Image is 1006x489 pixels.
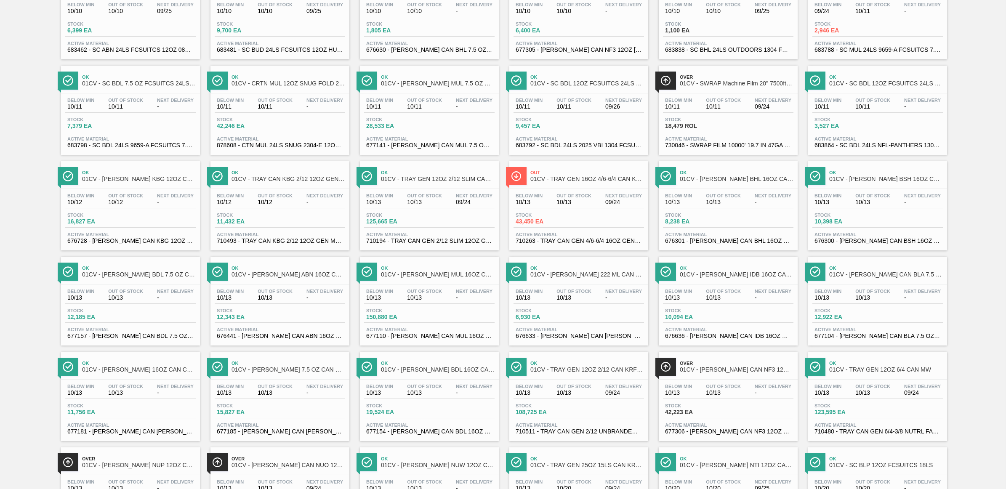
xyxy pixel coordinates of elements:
span: - [456,295,492,301]
a: ÍconeOk01CV - SC BDL 12OZ FCSUITCS 24LS HULK HANDLE-AqueousBelow Min10/11Out Of Stock10/11Next De... [503,59,652,155]
a: ÍconeOut01CV - TRAY GEN 16OZ 4/6-6/4 CAN KRFT 1986-DBelow Min10/13Out Of Stock10/13Next Delivery0... [503,155,652,250]
span: Next Delivery [306,193,343,198]
span: Out Of Stock [706,98,741,103]
span: 10/11 [67,104,94,110]
span: Active Material [67,136,194,141]
span: Below Min [814,289,841,294]
span: 10/11 [855,8,890,14]
span: Out Of Stock [108,289,143,294]
span: 10/12 [217,199,244,205]
span: Next Delivery [605,289,642,294]
span: Out Of Stock [258,289,293,294]
img: Ícone [511,75,522,86]
span: Ok [829,266,943,271]
span: Below Min [67,98,94,103]
span: Next Delivery [157,193,194,198]
span: 01CV - CARR MUL 16OZ CAN CAN PK 8/16 CAN [381,271,495,278]
span: Out Of Stock [706,193,741,198]
span: Next Delivery [456,2,492,7]
span: 01CV - CARR KBG 12OZ CAN CAN PK 12/12 CAN [82,176,196,182]
span: 10/11 [556,104,591,110]
span: Ok [530,266,644,271]
a: ÍconeOk01CV - TRAY GEN 12OZ 2/12 SLIM CAN KRFT 1724-CBelow Min10/13Out Of Stock10/13Next Delivery... [354,155,503,250]
span: 10/11 [855,104,890,110]
span: - [605,8,642,14]
span: Next Delivery [904,289,941,294]
span: Stock [217,117,276,122]
span: 10/11 [108,104,143,110]
span: 677305 - CARR CAN NF3 12OZ WALTER WHITE CAN PK 12 [516,47,642,53]
span: 01CV - SC BDL 12OZ FCSUITCS 24LS HULK HANDLE-Aqueous [530,80,644,87]
span: Next Delivery [157,98,194,103]
span: Stock [665,213,724,218]
span: Active Material [67,41,194,46]
span: 11,432 EA [217,218,276,225]
span: Stock [366,308,425,313]
span: Below Min [217,98,244,103]
span: Ok [82,74,196,80]
span: 9,457 EA [516,123,575,129]
span: Ok [381,266,495,271]
span: Stock [217,308,276,313]
span: 09/26 [605,104,642,110]
span: 10/13 [814,199,841,205]
span: Active Material [516,136,642,141]
span: Below Min [665,98,692,103]
span: 43,450 EA [516,218,575,225]
span: 1,100 EA [665,27,724,34]
a: ÍconeOk01CV - TRAY CAN KBG 2/12 12OZ GEN MW 1023Below Min10/12Out Of Stock10/12Next Delivery-Stoc... [204,155,354,250]
span: Active Material [217,232,343,237]
span: Stock [366,117,425,122]
span: Ok [381,74,495,80]
span: 10/13 [814,295,841,301]
span: Next Delivery [755,2,791,7]
span: Next Delivery [605,193,642,198]
span: Next Delivery [755,193,791,198]
span: 10/10 [108,8,143,14]
span: - [904,295,941,301]
span: 710493 - TRAY CAN KBG 2/12 12OZ GEN MW 1023-K 112 [217,238,343,244]
span: Next Delivery [456,289,492,294]
span: 01CV - CARR BSH 16OZ CAN CAN PK 8/16 CAN [829,176,943,182]
span: Below Min [665,289,692,294]
span: 01CV - CARR BDL 7.5 OZ CAN CAN PK 12/7.5 SLEEK [82,271,196,278]
span: 683864 - SC BDL 24LS NFL-PANTHERS 1304 FCSUITCS 1 [814,142,941,149]
span: Active Material [516,41,642,46]
span: 10/13 [706,199,741,205]
span: 01CV - CARR ABN 16OZ CAN CAN PK 8/16 CAN UV [232,271,345,278]
span: Below Min [366,98,393,103]
span: Stock [67,213,126,218]
span: 10/11 [706,104,741,110]
span: 18,479 ROL [665,123,724,129]
span: Below Min [814,98,841,103]
span: Out Of Stock [407,98,442,103]
span: 676300 - CARR CAN BSH 16OZ CAN PK 8/16 CAN 0522 B [814,238,941,244]
span: Next Delivery [605,98,642,103]
span: 10/10 [706,8,741,14]
span: Below Min [67,2,94,7]
img: Ícone [63,75,73,86]
span: - [157,199,194,205]
a: ÍconeOk01CV - [PERSON_NAME] CAN BLA 7.5 OZ CAN PK 12/7.5 SLEEKBelow Min10/13Out Of Stock10/13Next... [802,250,951,346]
span: 10/13 [665,295,692,301]
span: Next Delivery [157,2,194,7]
span: 125,665 EA [366,218,425,225]
span: 730046 - SWRAP FILM 10000' 19.7 IN 47GA MACH NO S [665,142,791,149]
span: Stock [814,21,873,27]
img: Ícone [810,75,820,86]
span: Next Delivery [904,98,941,103]
span: Ok [530,74,644,80]
span: Next Delivery [755,289,791,294]
span: 10/13 [556,199,591,205]
span: 10/10 [366,8,393,14]
span: 10/13 [516,295,543,301]
span: 10/13 [407,295,442,301]
span: 10/11 [407,104,442,110]
span: 10/10 [556,8,591,14]
span: Below Min [814,2,841,7]
span: Ok [680,170,793,175]
span: 6,399 EA [67,27,126,34]
span: Stock [366,21,425,27]
span: Stock [366,213,425,218]
a: ÍconeOver01CV - SWRAP Machine Film 20" 7500ft 63 GaugeBelow Min10/11Out Of Stock10/11Next Deliver... [652,59,802,155]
